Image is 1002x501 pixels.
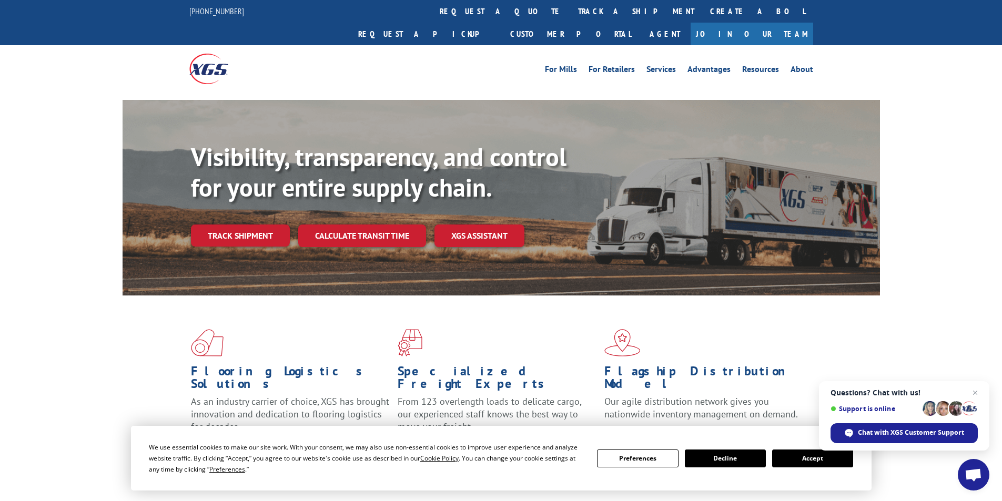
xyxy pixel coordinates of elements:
p: From 123 overlength loads to delicate cargo, our experienced staff knows the best way to move you... [398,395,596,442]
div: We use essential cookies to make our site work. With your consent, we may also use non-essential ... [149,442,584,475]
h1: Specialized Freight Experts [398,365,596,395]
img: xgs-icon-flagship-distribution-model-red [604,329,641,356]
button: Accept [772,449,853,467]
a: Agent [639,23,691,45]
div: Cookie Consent Prompt [131,426,872,490]
a: For Retailers [589,65,635,77]
span: Our agile distribution network gives you nationwide inventory management on demand. [604,395,798,420]
span: Cookie Policy [420,454,459,463]
span: Chat with XGS Customer Support [831,423,978,443]
a: Advantages [687,65,731,77]
a: XGS ASSISTANT [434,224,524,247]
span: Questions? Chat with us! [831,388,978,397]
a: About [791,65,813,77]
img: xgs-icon-focused-on-flooring-red [398,329,422,356]
h1: Flagship Distribution Model [604,365,803,395]
span: As an industry carrier of choice, XGS has brought innovation and dedication to flooring logistics... [191,395,389,433]
b: Visibility, transparency, and control for your entire supply chain. [191,140,566,203]
a: Resources [742,65,779,77]
a: Request a pickup [350,23,502,45]
button: Decline [685,449,766,467]
a: Join Our Team [691,23,813,45]
img: xgs-icon-total-supply-chain-intelligence-red [191,329,224,356]
a: Track shipment [191,224,290,247]
button: Preferences [597,449,678,467]
a: Open chat [958,459,989,490]
a: Calculate transit time [298,224,426,247]
a: [PHONE_NUMBER] [189,6,244,16]
a: Customer Portal [502,23,639,45]
span: Chat with XGS Customer Support [858,428,964,437]
h1: Flooring Logistics Solutions [191,365,390,395]
a: Services [646,65,676,77]
a: For Mills [545,65,577,77]
span: Preferences [209,465,245,474]
span: Support is online [831,405,919,413]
